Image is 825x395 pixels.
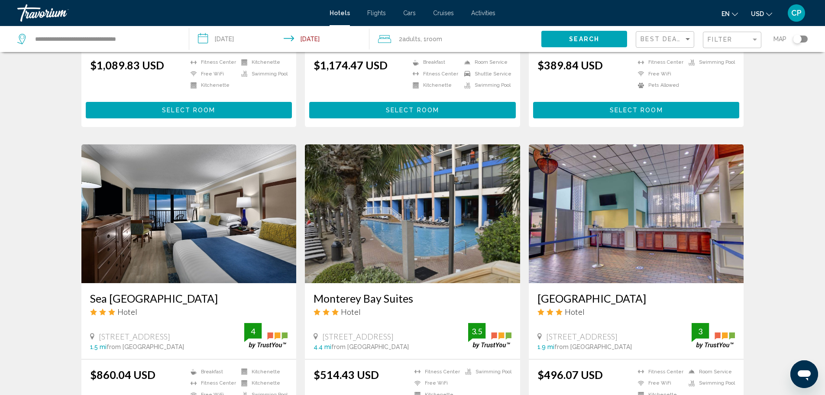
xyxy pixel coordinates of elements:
li: Breakfast [186,368,237,375]
li: Room Service [684,368,735,375]
li: Kitchenette [408,82,460,89]
mat-select: Sort by [641,36,692,43]
button: Change currency [751,7,772,20]
ins: $860.04 USD [90,368,155,381]
span: 1.5 mi [90,343,107,350]
iframe: Button to launch messaging window [790,360,818,388]
img: trustyou-badge.svg [468,323,511,349]
li: Fitness Center [186,59,237,66]
span: from [GEOGRAPHIC_DATA] [554,343,632,350]
li: Pets Allowed [634,82,684,89]
span: Best Deals [641,36,686,42]
button: Travelers: 2 adults, 0 children [369,26,541,52]
a: Cars [403,10,416,16]
a: Cruises [433,10,454,16]
li: Free WiFi [410,380,461,387]
a: Select Room [533,104,740,114]
li: Breakfast [408,59,460,66]
button: Select Room [309,102,516,118]
div: 3 star Hotel [314,307,511,317]
span: 1.9 mi [537,343,554,350]
span: Map [773,33,786,45]
li: Shuttle Service [460,70,511,78]
li: Kitchenette [237,368,288,375]
img: trustyou-badge.svg [692,323,735,349]
img: Hotel image [81,144,297,283]
span: from [GEOGRAPHIC_DATA] [331,343,409,350]
button: Select Room [533,102,740,118]
span: from [GEOGRAPHIC_DATA] [107,343,184,350]
a: Flights [367,10,386,16]
span: , 1 [421,33,442,45]
span: Select Room [162,107,215,114]
div: 3 star Hotel [90,307,288,317]
span: Hotel [341,307,361,317]
li: Kitchenette [237,59,288,66]
button: Search [541,31,627,47]
button: Check-in date: Aug 16, 2025 Check-out date: Aug 19, 2025 [189,26,370,52]
span: Select Room [386,107,439,114]
li: Swimming Pool [461,368,511,375]
span: CP [791,9,802,17]
span: en [721,10,730,17]
div: 3.5 [468,326,485,336]
a: Hotels [330,10,350,16]
span: [STREET_ADDRESS] [322,332,394,341]
ins: $514.43 USD [314,368,379,381]
span: Adults [402,36,421,42]
a: Travorium [17,4,321,22]
button: User Menu [785,4,808,22]
img: trustyou-badge.svg [244,323,288,349]
li: Fitness Center [634,59,684,66]
img: Hotel image [529,144,744,283]
span: Select Room [610,107,663,114]
a: Select Room [86,104,292,114]
li: Kitchenette [237,380,288,387]
a: Monterey Bay Suites [314,292,511,305]
span: Hotel [565,307,585,317]
button: Toggle map [786,35,808,43]
li: Free WiFi [634,70,684,78]
span: Search [569,36,599,43]
span: Room [427,36,442,42]
ins: $496.07 USD [537,368,603,381]
li: Fitness Center [408,70,460,78]
li: Fitness Center [186,380,237,387]
span: USD [751,10,764,17]
li: Swimming Pool [237,70,288,78]
li: Free WiFi [634,380,684,387]
img: Hotel image [305,144,520,283]
li: Room Service [460,59,511,66]
div: 4 [244,326,262,336]
button: Select Room [86,102,292,118]
button: Filter [703,31,761,49]
span: [STREET_ADDRESS] [546,332,618,341]
ins: $1,174.47 USD [314,59,388,72]
a: Activities [471,10,495,16]
a: Select Room [309,104,516,114]
li: Kitchenette [186,82,237,89]
button: Change language [721,7,738,20]
span: Hotel [117,307,137,317]
li: Swimming Pool [684,380,735,387]
span: 4.4 mi [314,343,331,350]
span: Filter [708,36,732,43]
span: [STREET_ADDRESS] [99,332,170,341]
ins: $389.84 USD [537,59,603,72]
a: [GEOGRAPHIC_DATA] [537,292,735,305]
a: Sea [GEOGRAPHIC_DATA] [90,292,288,305]
div: 3 [692,326,709,336]
ins: $1,089.83 USD [90,59,164,72]
div: 3 star Hotel [537,307,735,317]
